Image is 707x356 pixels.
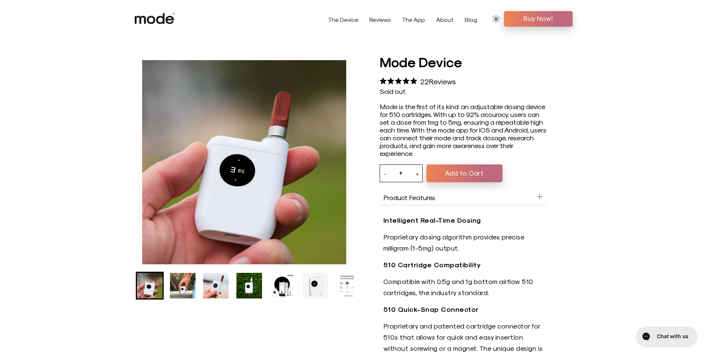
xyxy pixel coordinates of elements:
a: The Device [328,16,358,23]
button: - [384,165,386,182]
span: Sold out [380,87,406,95]
a: 0 [492,15,500,23]
img: Mode Device [142,60,346,264]
strong: 510 Cartridge Compatibility [383,261,481,268]
strong: Intelligent Real-Time Dosing [383,216,481,224]
span: Reviews [429,77,456,86]
strong: 510 Quick-Snap Connector [383,305,479,313]
div: Mode Device product thumbnail [135,272,354,300]
a: Blog [465,16,477,23]
a: Reviews [369,16,391,23]
span: Buy Now! [510,13,567,24]
img: Mode Device [170,273,196,298]
a: About [436,16,454,23]
div: Mode is the first of its kind: an adjustable dosing device for 510 cartridges. With up to 92% acc... [380,102,547,157]
img: Mode Device [303,273,328,298]
li: 1 of 8 [142,60,346,264]
li: Go to slide 5 [268,272,296,300]
span: Product Features [383,193,435,201]
li: Go to slide 3 [202,272,230,300]
p: Proprietary dosing algorithm provides precise milligram (1-5mg) output. [383,231,543,254]
img: Mode Device [269,273,295,298]
h1: Mode Device [380,53,547,71]
img: Mode Device [137,273,163,298]
span: 22 [420,77,429,86]
iframe: Gorgias live chat messenger [633,324,700,349]
button: Add to Cart [426,164,503,182]
a: The App [402,16,425,23]
li: Go to slide 4 [235,272,263,300]
li: Go to slide 2 [169,272,197,300]
img: Mode Device [203,273,229,298]
li: Go to slide 1 [136,272,164,300]
button: + [416,165,419,182]
img: Mode Device [336,273,361,298]
li: Go to slide 7 [335,272,363,300]
div: Mode Device product carousel [142,60,346,264]
div: 22Reviews [380,74,456,87]
p: Compatible with 0.5g and 1g bottom airflow 510 cartridges, the industry standard. [383,276,543,298]
li: Go to slide 6 [302,272,330,300]
img: Mode Device [236,273,262,298]
a: Buy Now! [504,11,573,27]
